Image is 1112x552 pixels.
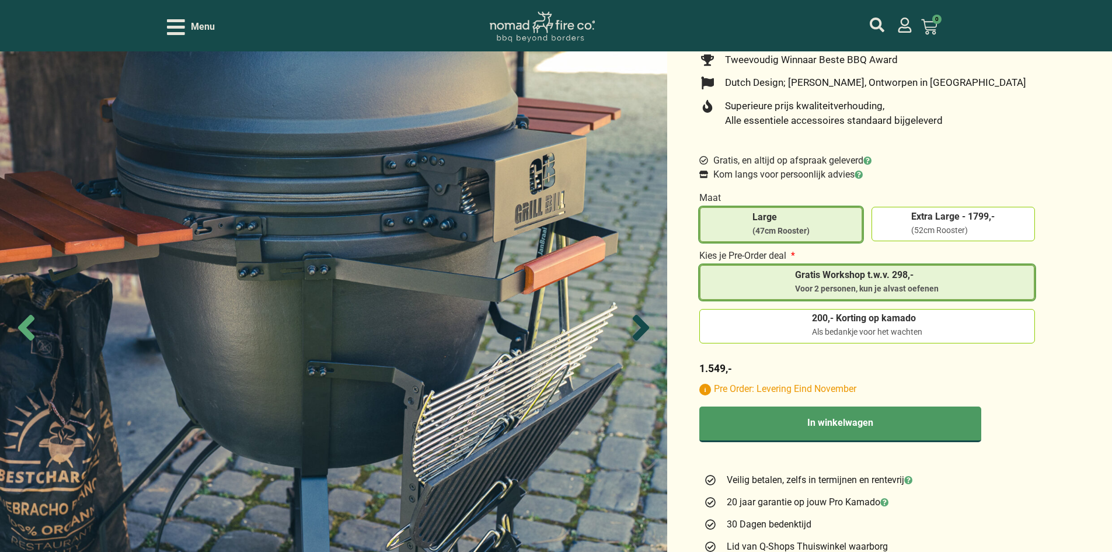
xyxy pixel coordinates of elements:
div: (47cm Rooster) [752,225,810,237]
span: Tweevoudig Winnaar Beste BBQ Award [722,53,898,68]
span: Menu [191,20,215,34]
a: 30 Dagen bedenktijd [704,518,1030,532]
span: 0 [932,15,942,24]
span: Maat [699,193,721,203]
div: Als bedankje voor het wachten [812,327,922,338]
span: 30 Dagen bedenktijd [724,518,811,532]
span: Veilig betalen, zelfs in termijnen en rentevrij [724,473,912,487]
span: Next slide [621,307,661,348]
span: Dutch Design; [PERSON_NAME], Ontworpen in [GEOGRAPHIC_DATA] [722,75,1026,91]
a: Kom langs voor persoonlijk advies [699,168,863,182]
a: 20 jaar garantie op jouw Pro Kamado [704,495,1030,509]
a: Gratis, en altijd op afspraak geleverd [699,154,872,168]
p: Pre Order: Levering Eind November [699,384,1035,395]
div: (52cm Rooster) [911,225,995,237]
div: Open/Close Menu [167,17,215,37]
a: 0 [907,12,951,42]
span: Gratis Workshop t.w.v. 298,- [795,270,939,280]
a: mijn account [897,18,912,33]
div: Voor 2 personen, kun je alvast oefenen [795,283,939,295]
span: Gratis, en altijd op afspraak geleverd [710,154,872,168]
button: In winkelwagen [699,407,981,442]
span: Superieure prijs kwaliteitverhouding, Alle essentiele accessoires standaard bijgeleverd [722,99,943,129]
span: Kom langs voor persoonlijk advies [710,168,863,182]
span: Extra Large - 1799,- [911,212,995,221]
span: 20 jaar garantie op jouw Pro Kamado [724,495,888,509]
span: Kies je Pre-Order deal [699,251,786,261]
a: Veilig betalen, zelfs in termijnen en rentevrij [704,473,1030,487]
span: Large [752,213,810,222]
a: mijn account [870,18,884,32]
img: Nomad Logo [490,12,595,43]
span: Previous slide [6,307,47,348]
span: 200,- Korting op kamado [812,314,922,323]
